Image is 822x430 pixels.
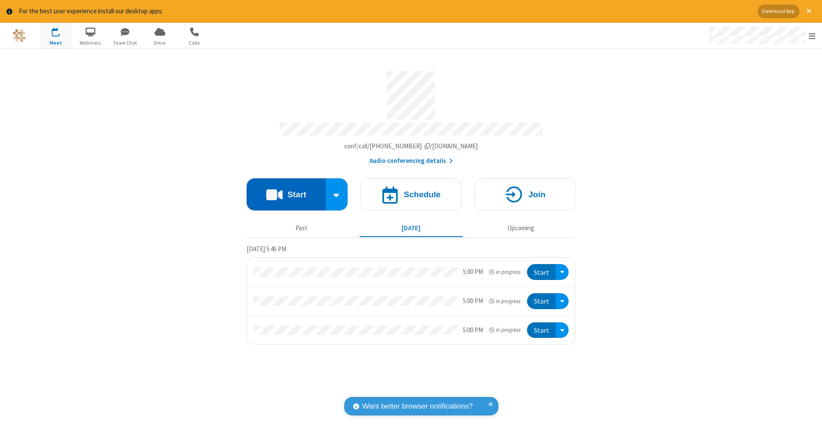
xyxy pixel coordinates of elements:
div: Open menu [556,293,569,309]
div: 5:00 PM [463,267,483,277]
button: Schedule [360,178,462,210]
em: in progress [489,268,521,276]
em: in progress [489,326,521,334]
button: Start [527,264,556,280]
div: For the best user experience install our desktop apps. [19,6,751,16]
div: Open menu [556,264,569,280]
div: Open menu [556,322,569,338]
button: Start [527,322,556,338]
button: Join [474,178,575,210]
button: Copy my meeting room linkCopy my meeting room link [344,141,478,151]
button: Upcoming [469,220,572,237]
section: Account details [247,65,575,165]
button: Download App [758,5,799,18]
div: 5:00 PM [463,296,483,306]
span: Copy my meeting room link [344,142,478,150]
button: Audio conferencing details [369,156,453,166]
h4: Schedule [404,190,441,198]
span: Want better browser notifications? [362,401,473,412]
button: Past [250,220,353,237]
div: 5:00 PM [463,325,483,335]
img: QA Selenium DO NOT DELETE OR CHANGE [13,29,26,42]
h4: Start [287,190,306,198]
button: Logo [3,23,35,48]
span: Team Chat [109,39,141,47]
button: Start [247,178,326,210]
span: Meet [40,39,72,47]
button: Close alert [802,5,816,18]
h4: Join [528,190,545,198]
button: Start [527,293,556,309]
div: Open menu [701,23,822,48]
div: Start conference options [326,178,348,210]
span: [DATE] 5:45 PM [247,245,286,253]
span: Webinars [74,39,107,47]
span: Drive [144,39,176,47]
button: [DATE] [360,220,463,237]
div: 3 [58,27,63,34]
span: Calls [179,39,211,47]
em: in progress [489,297,521,305]
section: Today's Meetings [247,244,575,345]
